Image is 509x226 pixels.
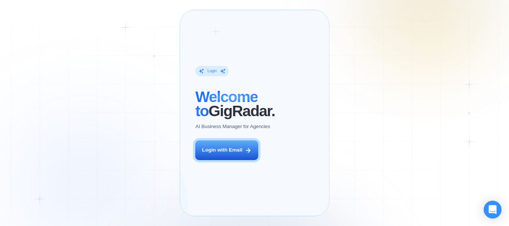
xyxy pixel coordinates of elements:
[195,140,258,160] button: Login with Email
[195,88,257,120] span: Welcome to
[195,90,275,118] h2: ‍ GigRadar.
[484,201,502,219] div: Open Intercom Messenger
[202,147,242,154] div: Login with Email
[208,69,217,74] div: Login
[195,123,270,130] p: AI Business Manager for Agencies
